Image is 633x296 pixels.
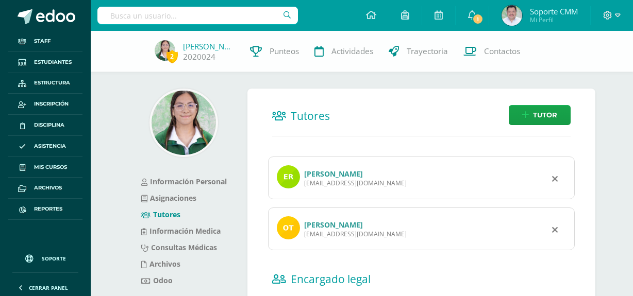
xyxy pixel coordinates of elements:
a: Mis cursos [8,157,82,178]
img: profile image [277,216,300,239]
a: Estructura [8,73,82,94]
span: 1 [472,13,484,25]
span: Reportes [34,205,62,213]
a: Disciplina [8,115,82,136]
div: [EMAIL_ADDRESS][DOMAIN_NAME] [304,230,407,238]
span: Soporte CMM [530,6,578,16]
span: Asistencia [34,142,66,150]
span: Tutor [533,106,557,125]
span: Trayectoria [407,46,448,57]
span: Actividades [331,46,373,57]
a: Inscripción [8,94,82,115]
span: Estudiantes [34,58,72,66]
span: Disciplina [34,121,64,129]
span: Mis cursos [34,163,67,171]
a: [PERSON_NAME] [183,41,235,51]
a: Reportes [8,199,82,220]
img: da9bed96fdbd86ad5b655bd5bd27e0c8.png [502,5,522,26]
a: Punteos [242,31,307,72]
a: Actividades [307,31,381,72]
a: Archivos [8,178,82,199]
img: dd8e2bff8f3d5d53cd7b4f8e1b77c128.png [152,91,216,155]
img: 9db676fc8b080963f54a3fff446b5ac6.png [155,40,175,61]
span: Cerrar panel [29,284,68,291]
a: Información Medica [141,226,221,236]
a: [PERSON_NAME] [304,220,363,230]
a: Contactos [456,31,528,72]
div: [EMAIL_ADDRESS][DOMAIN_NAME] [304,179,407,187]
span: 2 [166,50,178,63]
span: Staff [34,37,51,45]
a: Estudiantes [8,52,82,73]
span: Encargado legal [291,272,371,286]
a: Consultas Médicas [141,242,217,252]
span: Mi Perfil [530,15,578,24]
a: Asistencia [8,136,82,157]
a: Tutor [509,105,571,125]
a: [PERSON_NAME] [304,169,363,179]
a: Staff [8,31,82,52]
a: Soporte [12,245,78,270]
a: Archivos [141,259,180,269]
span: Soporte [42,255,66,262]
span: Contactos [484,46,520,57]
a: Tutores [141,210,180,219]
input: Busca un usuario... [97,7,298,24]
a: Información Personal [141,177,227,186]
span: Inscripción [34,100,69,108]
div: Remover [552,172,558,184]
a: Odoo [141,275,173,285]
span: Estructura [34,79,70,87]
a: Asignaciones [141,193,196,203]
a: 2020024 [183,51,215,62]
span: Archivos [34,184,62,192]
span: Punteos [270,46,299,57]
span: Tutores [291,109,330,123]
img: profile image [277,165,300,188]
div: Remover [552,223,558,235]
a: Trayectoria [381,31,456,72]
